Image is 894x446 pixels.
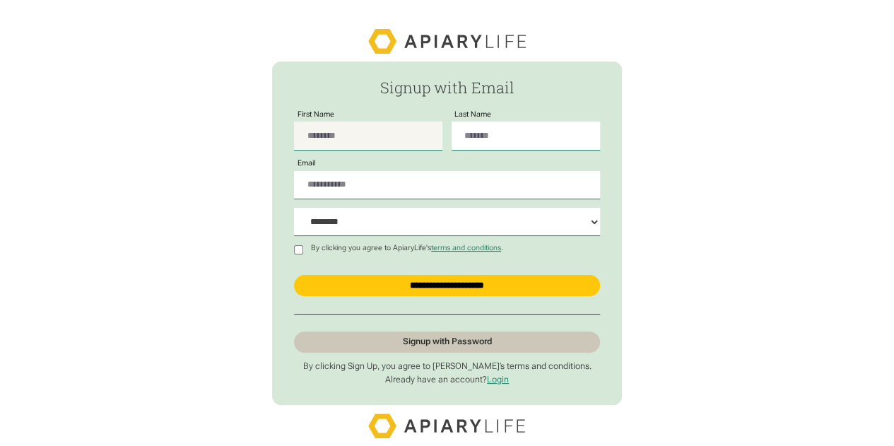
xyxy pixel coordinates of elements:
label: Email [294,159,319,168]
h2: Signup with Email [294,79,600,96]
a: Signup with Password [294,331,600,353]
label: First Name [294,110,338,119]
a: Login [487,375,509,385]
a: terms and conditions [431,243,501,252]
p: By clicking you agree to ApiaryLife's . [307,244,507,252]
p: By clicking Sign Up, you agree to [PERSON_NAME]’s terms and conditions. [294,361,600,372]
p: Already have an account? [294,375,600,385]
label: Last Name [452,110,495,119]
